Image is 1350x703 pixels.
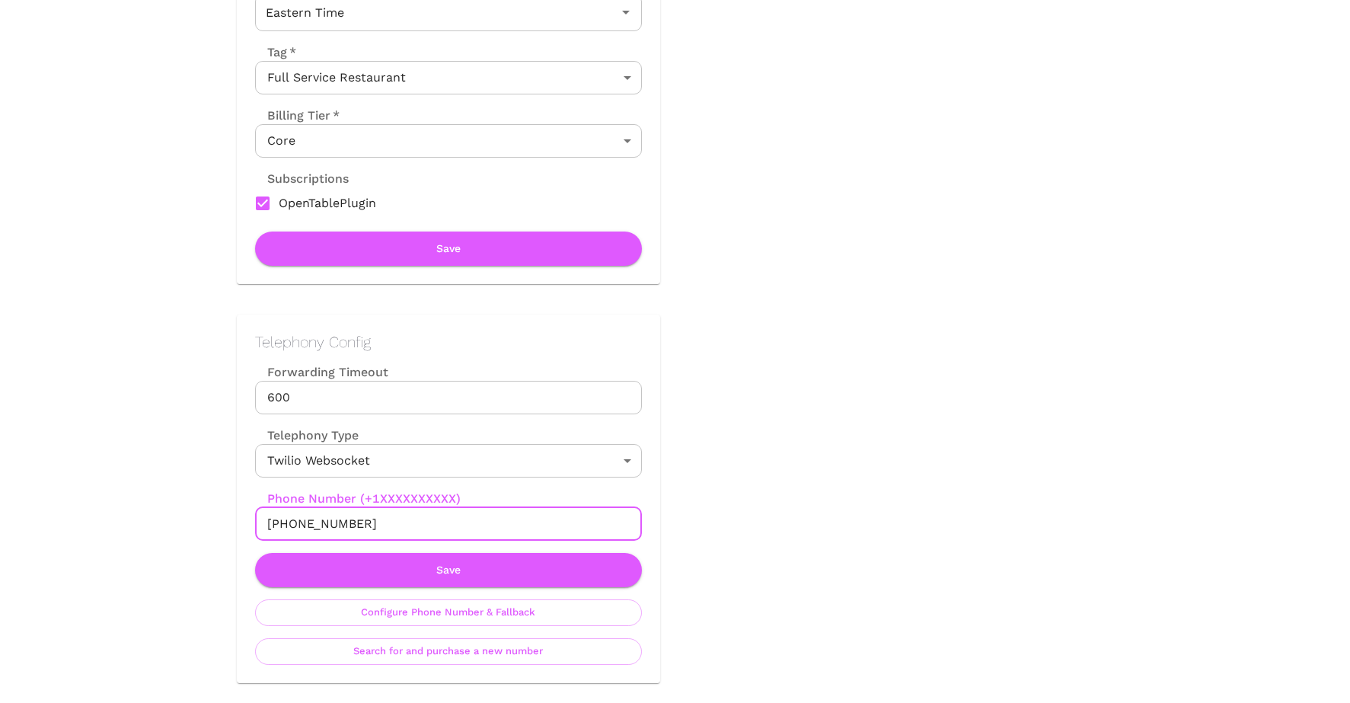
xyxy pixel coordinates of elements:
button: Save [255,553,642,587]
label: Phone Number (+1XXXXXXXXXX) [255,490,642,507]
h2: Telephony Config [255,333,642,351]
button: Open [615,2,637,23]
label: Billing Tier [255,107,340,124]
div: Core [255,124,642,158]
label: Telephony Type [255,427,359,444]
div: Twilio Websocket [255,444,642,478]
button: Save [255,232,642,266]
label: Tag [255,43,296,61]
button: Search for and purchase a new number [255,638,642,665]
button: Configure Phone Number & Fallback [255,599,642,626]
label: Subscriptions [255,170,349,187]
span: OpenTablePlugin [279,194,376,212]
div: Full Service Restaurant [255,61,642,94]
label: Forwarding Timeout [255,363,642,381]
